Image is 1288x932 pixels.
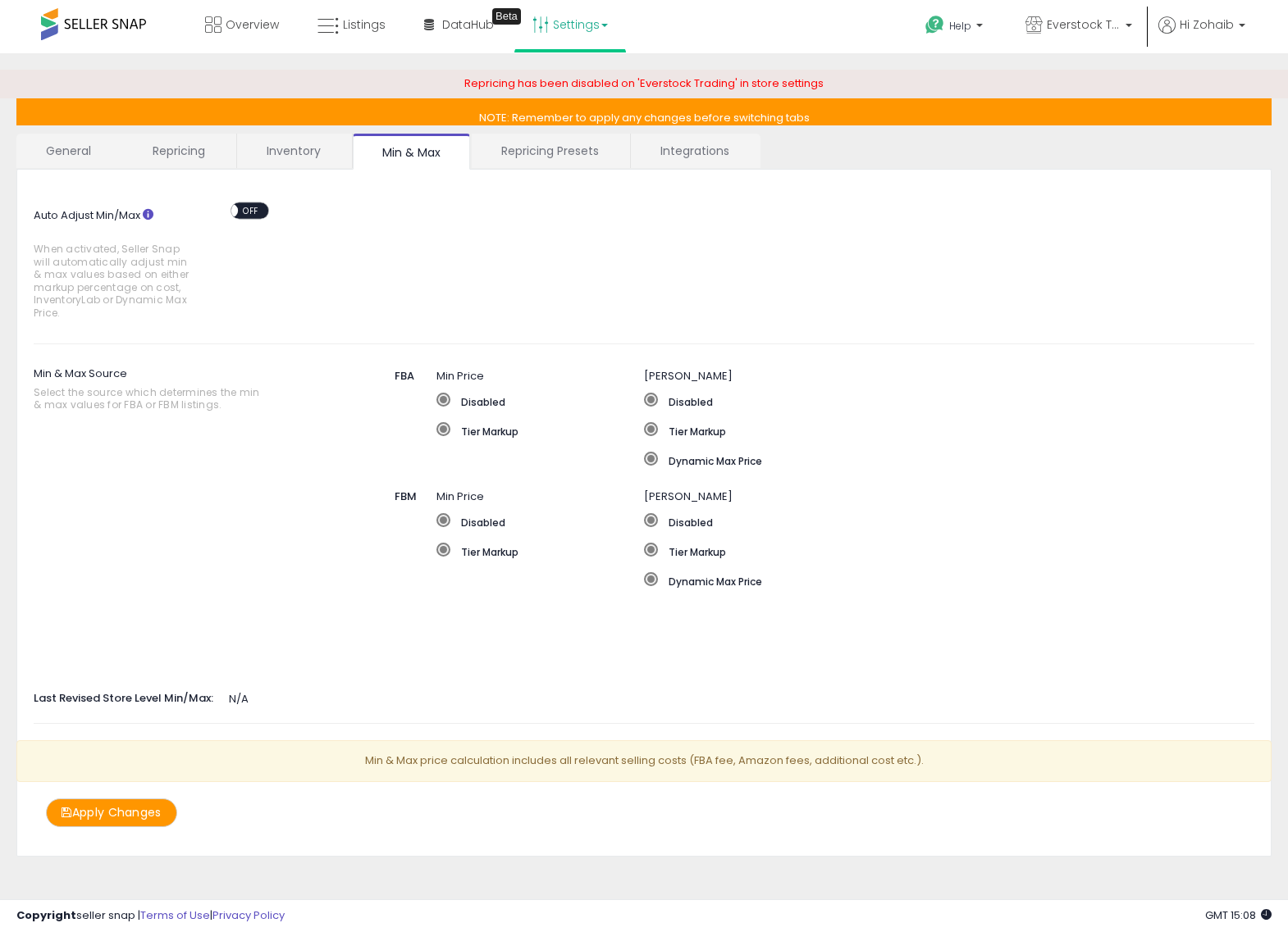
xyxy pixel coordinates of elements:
[436,393,644,409] label: Disabled
[21,692,1267,707] div: N/A
[212,907,285,923] a: Privacy Policy
[436,489,484,504] span: Min Price
[644,543,1059,559] label: Tier Markup
[464,75,824,91] span: Repricing has been disabled on 'Everstock Trading' in store settings
[34,386,267,411] span: Select the source which determines the min & max values for FBA or FBM listings.
[16,740,1272,782] p: Min & Max price calculation includes all relevant selling costs (FBA fee, Amazon fees, additional...
[1205,907,1272,923] span: 2025-09-17 15:08 GMT
[34,361,321,420] label: Min & Max Source
[644,368,733,384] span: [PERSON_NAME]
[644,489,733,504] span: [PERSON_NAME]
[21,685,229,707] label: Last Revised Store Level Min/Max:
[123,134,235,168] a: Repricing
[492,8,521,25] div: Tooltip anchor
[226,16,279,33] span: Overview
[21,202,229,327] label: Auto Adjust Min/Max
[395,368,414,384] span: FBA
[912,2,999,53] a: Help
[1047,16,1121,33] span: Everstock Trading
[16,98,1272,125] p: NOTE: Remember to apply any changes before switching tabs
[436,513,644,530] label: Disabled
[442,16,494,33] span: DataHub
[644,513,1059,530] label: Disabled
[1180,16,1234,33] span: Hi Zohaib
[237,134,350,168] a: Inventory
[644,452,1163,468] label: Dynamic Max Price
[140,907,210,923] a: Terms of Use
[16,908,285,924] div: seller snap | |
[472,134,628,168] a: Repricing Presets
[925,15,945,35] i: Get Help
[1158,16,1245,53] a: Hi Zohaib
[46,798,177,827] button: Apply Changes
[34,243,190,319] span: When activated, Seller Snap will automatically adjust min & max values based on either markup per...
[644,393,1163,409] label: Disabled
[436,368,484,384] span: Min Price
[436,422,644,439] label: Tier Markup
[631,134,759,168] a: Integrations
[436,543,644,559] label: Tier Markup
[395,489,417,504] span: FBM
[949,19,971,33] span: Help
[353,134,470,170] a: Min & Max
[343,16,386,33] span: Listings
[16,134,121,168] a: General
[16,907,76,923] strong: Copyright
[238,204,264,218] span: OFF
[644,572,1059,589] label: Dynamic Max Price
[644,422,1163,439] label: Tier Markup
